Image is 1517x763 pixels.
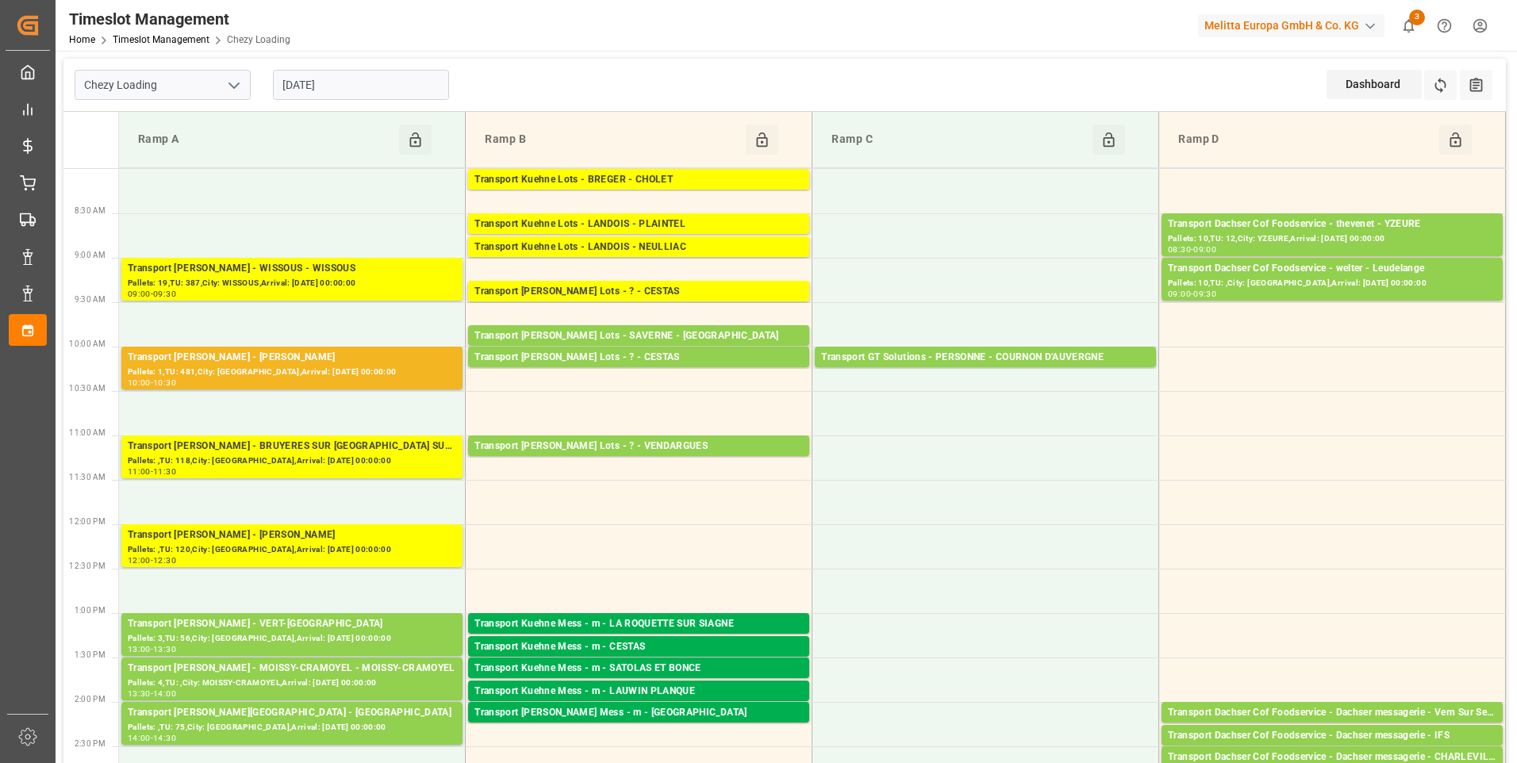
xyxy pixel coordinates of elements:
button: show 3 new notifications [1391,8,1427,44]
span: 1:30 PM [75,650,106,659]
div: Transport Kuehne Mess - m - SATOLAS ET BONCE [474,661,803,677]
div: Pallets: 4,TU: ,City: MOISSY-CRAMOYEL,Arrival: [DATE] 00:00:00 [128,677,456,690]
button: Melitta Europa GmbH & Co. KG [1198,10,1391,40]
div: Transport GT Solutions - PERSONNE - COURNON D'AUVERGNE [821,350,1150,366]
div: 13:30 [128,690,151,697]
div: Pallets: ,TU: 118,City: [GEOGRAPHIC_DATA],Arrival: [DATE] 00:00:00 [128,454,456,468]
button: Help Center [1427,8,1462,44]
div: Transport [PERSON_NAME] - BRUYERES SUR [GEOGRAPHIC_DATA] SUR [GEOGRAPHIC_DATA] [128,439,456,454]
div: Ramp A [132,125,399,155]
div: - [151,468,153,475]
div: - [151,290,153,297]
div: 10:30 [153,379,176,386]
div: 08:30 [1168,246,1191,253]
div: Transport [PERSON_NAME] - VERT-[GEOGRAPHIC_DATA] [128,616,456,632]
div: Pallets: 1,TU: 48,City: Vern Sur Seiche,Arrival: [DATE] 00:00:00 [1168,721,1496,734]
span: 12:30 PM [69,562,106,570]
span: 3 [1409,10,1425,25]
div: Pallets: ,TU: 36,City: [GEOGRAPHIC_DATA],Arrival: [DATE] 00:00:00 [474,721,803,734]
div: Transport Kuehne Mess - m - LA ROQUETTE SUR SIAGNE [474,616,803,632]
div: - [151,557,153,564]
div: - [151,690,153,697]
div: Pallets: ,TU: 34,City: CHOLET,Arrival: [DATE] 00:00:00 [474,188,803,201]
span: 8:30 AM [75,206,106,215]
div: - [151,734,153,742]
span: 10:00 AM [69,339,106,348]
div: Pallets: 1,TU: 477,City: [GEOGRAPHIC_DATA],Arrival: [DATE] 00:00:00 [474,300,803,313]
div: Transport Dachser Cof Foodservice - welter - Leudelange [1168,261,1496,277]
div: Pallets: ,TU: 49,City: CESTAS,Arrival: [DATE] 00:00:00 [474,655,803,669]
span: 12:00 PM [69,517,106,526]
div: Pallets: 1,TU: 40,City: IFS,Arrival: [DATE] 00:00:00 [1168,744,1496,757]
div: Pallets: ,TU: 22,City: [GEOGRAPHIC_DATA],Arrival: [DATE] 00:00:00 [474,632,803,646]
div: 13:00 [128,646,151,653]
div: Pallets: 6,TU: 192,City: COURNON D'AUVERGNE,Arrival: [DATE] 00:00:00 [821,366,1150,379]
div: Ramp D [1172,125,1439,155]
div: Ramp C [825,125,1093,155]
div: - [151,379,153,386]
div: 14:00 [153,690,176,697]
div: Pallets: 2,TU: ,City: SARREBOURG,Arrival: [DATE] 00:00:00 [474,344,803,358]
a: Timeslot Management [113,34,209,45]
div: Pallets: 3,TU: 206,City: [GEOGRAPHIC_DATA],Arrival: [DATE] 00:00:00 [474,366,803,379]
div: 09:30 [153,290,176,297]
div: Transport [PERSON_NAME] - [PERSON_NAME] [128,350,456,366]
input: DD-MM-YYYY [273,70,449,100]
span: 11:00 AM [69,428,106,437]
div: 10:00 [128,379,151,386]
div: 09:30 [1193,290,1216,297]
div: 13:30 [153,646,176,653]
div: 14:00 [128,734,151,742]
div: Pallets: 10,TU: ,City: [GEOGRAPHIC_DATA],Arrival: [DATE] 00:00:00 [1168,277,1496,290]
div: Pallets: 19,TU: 387,City: WISSOUS,Arrival: [DATE] 00:00:00 [128,277,456,290]
div: 09:00 [1168,290,1191,297]
div: 11:30 [153,468,176,475]
span: 2:30 PM [75,739,106,748]
div: Transport [PERSON_NAME][GEOGRAPHIC_DATA] - [GEOGRAPHIC_DATA] [128,705,456,721]
div: - [151,646,153,653]
div: Transport Kuehne Lots - LANDOIS - NEULLIAC [474,240,803,255]
div: Pallets: 17,TU: 544,City: [GEOGRAPHIC_DATA],Arrival: [DATE] 00:00:00 [474,454,803,468]
div: Transport [PERSON_NAME] Mess - m - [GEOGRAPHIC_DATA] [474,705,803,721]
div: Pallets: 1,TU: 481,City: [GEOGRAPHIC_DATA],Arrival: [DATE] 00:00:00 [128,366,456,379]
div: Transport [PERSON_NAME] Lots - ? - VENDARGUES [474,439,803,454]
div: Pallets: 10,TU: 12,City: YZEURE,Arrival: [DATE] 00:00:00 [1168,232,1496,246]
span: 9:30 AM [75,295,106,304]
div: Pallets: ,TU: 72,City: [PERSON_NAME],Arrival: [DATE] 00:00:00 [474,700,803,713]
span: 10:30 AM [69,384,106,393]
div: - [1191,290,1193,297]
span: 2:00 PM [75,695,106,704]
div: Pallets: 3,TU: 56,City: [GEOGRAPHIC_DATA],Arrival: [DATE] 00:00:00 [128,632,456,646]
div: Transport [PERSON_NAME] Lots - SAVERNE - [GEOGRAPHIC_DATA] [474,328,803,344]
div: Transport Kuehne Mess - m - CESTAS [474,639,803,655]
a: Home [69,34,95,45]
div: Transport Kuehne Lots - LANDOIS - PLAINTEL [474,217,803,232]
div: Transport [PERSON_NAME] Lots - ? - CESTAS [474,350,803,366]
div: 12:30 [153,557,176,564]
div: Melitta Europa GmbH & Co. KG [1198,14,1385,37]
div: Transport Dachser Cof Foodservice - Dachser messagerie - IFS [1168,728,1496,744]
input: Type to search/select [75,70,251,100]
div: Transport Kuehne Mess - m - LAUWIN PLANQUE [474,684,803,700]
div: Ramp B [478,125,746,155]
div: 11:00 [128,468,151,475]
div: Pallets: 2,TU: 556,City: [GEOGRAPHIC_DATA],Arrival: [DATE] 00:00:00 [474,232,803,246]
div: Dashboard [1327,70,1422,99]
div: Pallets: ,TU: 75,City: [GEOGRAPHIC_DATA],Arrival: [DATE] 00:00:00 [128,721,456,734]
div: Transport [PERSON_NAME] - WISSOUS - WISSOUS [128,261,456,277]
span: 9:00 AM [75,251,106,259]
div: - [1191,246,1193,253]
div: Transport [PERSON_NAME] - [PERSON_NAME] [128,527,456,543]
div: Transport [PERSON_NAME] Lots - ? - CESTAS [474,284,803,300]
div: 09:00 [128,290,151,297]
div: Transport Dachser Cof Foodservice - thevenet - YZEURE [1168,217,1496,232]
div: Transport Dachser Cof Foodservice - Dachser messagerie - Vern Sur Seiche [1168,705,1496,721]
div: 12:00 [128,557,151,564]
button: open menu [221,73,245,98]
div: Pallets: 2,TU: 112,City: NEULLIAC,Arrival: [DATE] 00:00:00 [474,255,803,269]
div: Transport Kuehne Lots - BREGER - CHOLET [474,172,803,188]
div: 14:30 [153,734,176,742]
span: 11:30 AM [69,473,106,481]
div: 09:00 [1193,246,1216,253]
span: 1:00 PM [75,606,106,615]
